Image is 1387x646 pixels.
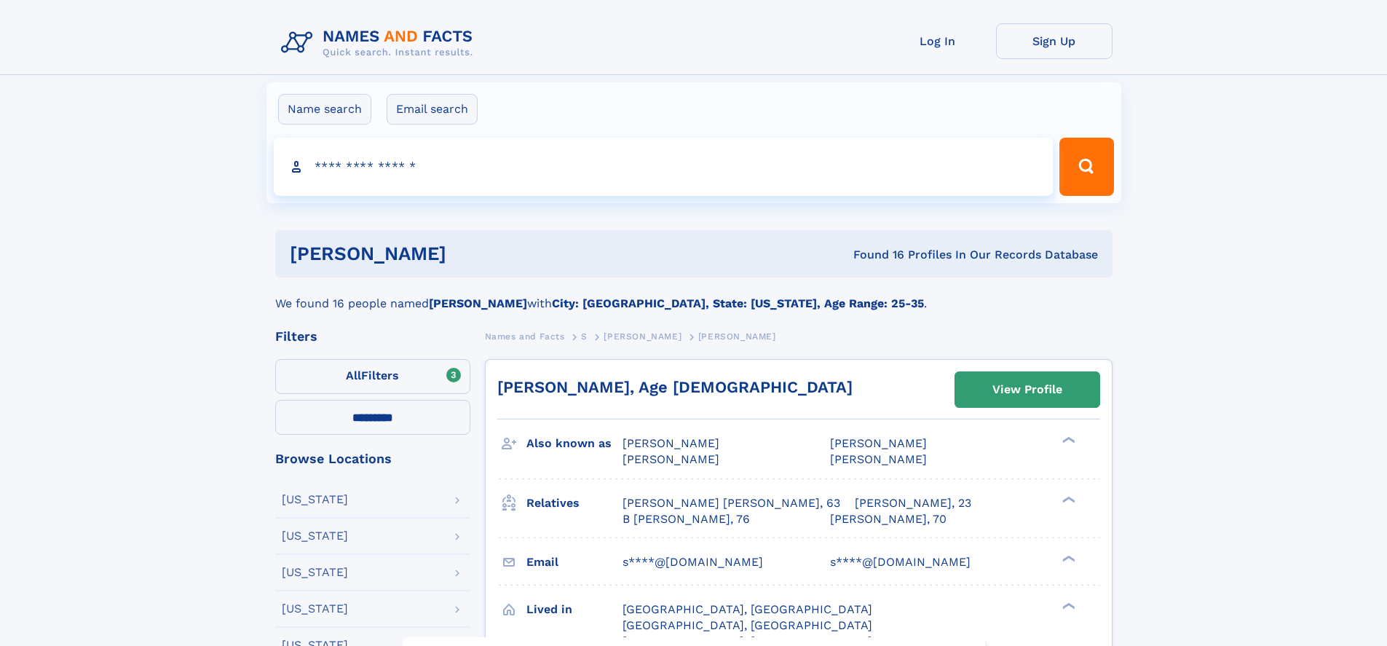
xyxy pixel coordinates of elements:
[1059,601,1076,610] div: ❯
[526,431,623,456] h3: Also known as
[275,330,470,343] div: Filters
[855,495,971,511] a: [PERSON_NAME], 23
[275,23,485,63] img: Logo Names and Facts
[278,94,371,125] label: Name search
[552,296,924,310] b: City: [GEOGRAPHIC_DATA], State: [US_STATE], Age Range: 25-35
[996,23,1113,59] a: Sign Up
[526,597,623,622] h3: Lived in
[581,327,588,345] a: S
[623,602,872,616] span: [GEOGRAPHIC_DATA], [GEOGRAPHIC_DATA]
[1059,436,1076,445] div: ❯
[623,436,719,450] span: [PERSON_NAME]
[282,530,348,542] div: [US_STATE]
[1059,554,1076,563] div: ❯
[282,494,348,505] div: [US_STATE]
[830,436,927,450] span: [PERSON_NAME]
[992,373,1062,406] div: View Profile
[526,550,623,575] h3: Email
[623,511,750,527] a: B [PERSON_NAME], 76
[526,491,623,516] h3: Relatives
[275,277,1113,312] div: We found 16 people named with .
[387,94,478,125] label: Email search
[604,327,681,345] a: [PERSON_NAME]
[698,331,776,342] span: [PERSON_NAME]
[429,296,527,310] b: [PERSON_NAME]
[1059,495,1076,504] div: ❯
[880,23,996,59] a: Log In
[485,327,565,345] a: Names and Facts
[290,245,650,263] h1: [PERSON_NAME]
[346,369,361,382] span: All
[282,603,348,615] div: [US_STATE]
[274,138,1054,196] input: search input
[955,372,1099,407] a: View Profile
[282,567,348,578] div: [US_STATE]
[623,495,840,511] a: [PERSON_NAME] [PERSON_NAME], 63
[623,452,719,466] span: [PERSON_NAME]
[275,359,470,394] label: Filters
[830,511,947,527] a: [PERSON_NAME], 70
[1059,138,1113,196] button: Search Button
[649,247,1098,263] div: Found 16 Profiles In Our Records Database
[497,378,853,396] a: [PERSON_NAME], Age [DEMOGRAPHIC_DATA]
[604,331,681,342] span: [PERSON_NAME]
[830,452,927,466] span: [PERSON_NAME]
[623,618,872,632] span: [GEOGRAPHIC_DATA], [GEOGRAPHIC_DATA]
[275,452,470,465] div: Browse Locations
[581,331,588,342] span: S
